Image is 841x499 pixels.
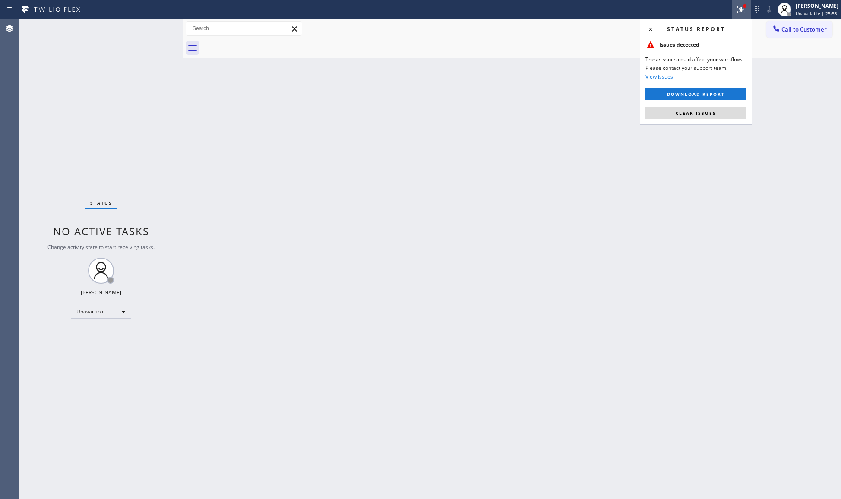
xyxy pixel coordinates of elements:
[796,10,837,16] span: Unavailable | 25:58
[796,2,838,9] div: [PERSON_NAME]
[53,224,149,238] span: No active tasks
[763,3,775,16] button: Mute
[81,289,121,296] div: [PERSON_NAME]
[90,200,112,206] span: Status
[186,22,302,35] input: Search
[71,305,131,319] div: Unavailable
[47,243,155,251] span: Change activity state to start receiving tasks.
[766,21,832,38] button: Call to Customer
[781,25,827,33] span: Call to Customer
